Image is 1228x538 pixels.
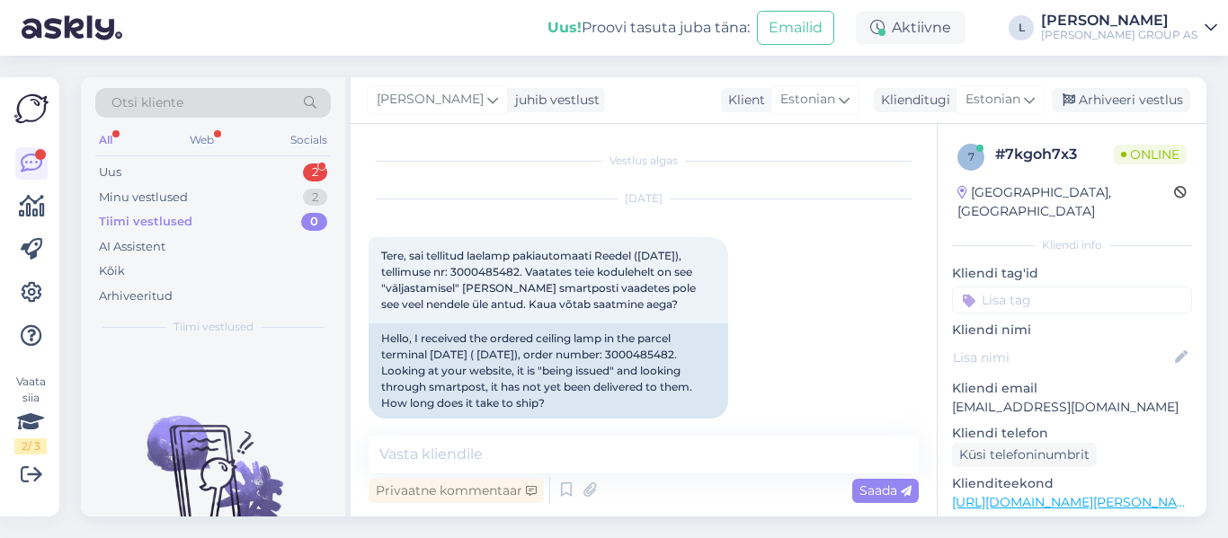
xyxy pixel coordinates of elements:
div: Kõik [99,262,125,280]
span: Otsi kliente [111,93,183,112]
div: AI Assistent [99,238,165,256]
div: Arhiveeritud [99,287,173,305]
span: Saada [859,482,912,498]
img: Askly Logo [14,92,49,126]
div: 0 [301,213,327,231]
div: # 7kgoh7x3 [995,144,1114,165]
div: Proovi tasuta juba täna: [547,17,750,39]
p: Kliendi tag'id [952,264,1192,283]
a: [URL][DOMAIN_NAME][PERSON_NAME] [952,494,1200,510]
a: [PERSON_NAME][PERSON_NAME] GROUP AS [1041,13,1217,42]
div: 2 [303,189,327,207]
p: Kliendi email [952,379,1192,398]
div: L [1009,15,1034,40]
div: Web [186,128,218,152]
div: Vaata siia [14,374,47,454]
span: Estonian [780,90,835,110]
div: Küsi telefoninumbrit [952,443,1097,467]
div: Socials [287,128,331,152]
input: Lisa nimi [953,348,1171,367]
span: 7 [968,150,974,163]
p: Kliendi nimi [952,321,1192,340]
div: Klient [721,91,765,110]
div: juhib vestlust [508,91,600,110]
div: Uus [99,163,121,181]
div: Privaatne kommentaar [369,479,544,503]
input: Lisa tag [952,287,1192,313]
div: Vestlus algas [369,153,919,169]
div: 2 [303,163,327,181]
p: Kliendi telefon [952,424,1192,443]
div: [PERSON_NAME] [1041,13,1197,28]
div: Hello, I received the ordered ceiling lamp in the parcel terminal [DATE] ( [DATE]), order number:... [369,323,728,419]
div: Tiimi vestlused [99,213,192,231]
span: Tiimi vestlused [174,319,254,335]
span: Tere, sai tellitud laelamp pakiautomaati Reedel ([DATE]), tellimuse nr: 3000485482. Vaatates teie... [381,249,699,311]
span: [PERSON_NAME] [377,90,484,110]
div: Minu vestlused [99,189,188,207]
p: [EMAIL_ADDRESS][DOMAIN_NAME] [952,398,1192,417]
div: Klienditugi [874,91,950,110]
p: Klienditeekond [952,474,1192,493]
div: Arhiveeri vestlus [1052,88,1190,112]
div: 2 / 3 [14,438,47,454]
div: [DATE] [369,190,919,207]
div: All [95,128,116,152]
span: Online [1114,145,1187,164]
button: Emailid [757,11,834,45]
div: Aktiivne [856,12,965,44]
span: Estonian [965,90,1020,110]
div: [GEOGRAPHIC_DATA], [GEOGRAPHIC_DATA] [957,183,1174,221]
div: [PERSON_NAME] GROUP AS [1041,28,1197,42]
b: Uus! [547,19,582,36]
div: Kliendi info [952,237,1192,253]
